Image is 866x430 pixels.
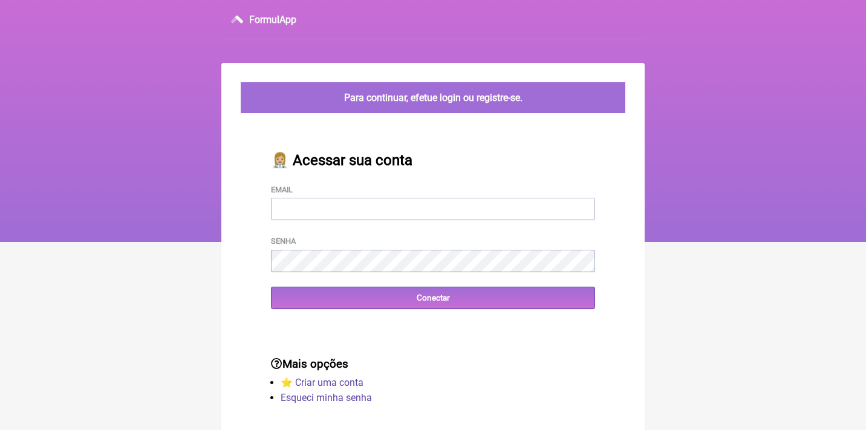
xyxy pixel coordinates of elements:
[241,82,625,113] div: Para continuar, efetue login ou registre-se.
[271,236,296,246] label: Senha
[281,377,363,388] a: ⭐️ Criar uma conta
[271,152,595,169] h2: 👩🏼‍⚕️ Acessar sua conta
[271,185,293,194] label: Email
[271,287,595,309] input: Conectar
[249,14,296,25] h3: FormulApp
[281,392,372,403] a: Esqueci minha senha
[271,357,595,371] h3: Mais opções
